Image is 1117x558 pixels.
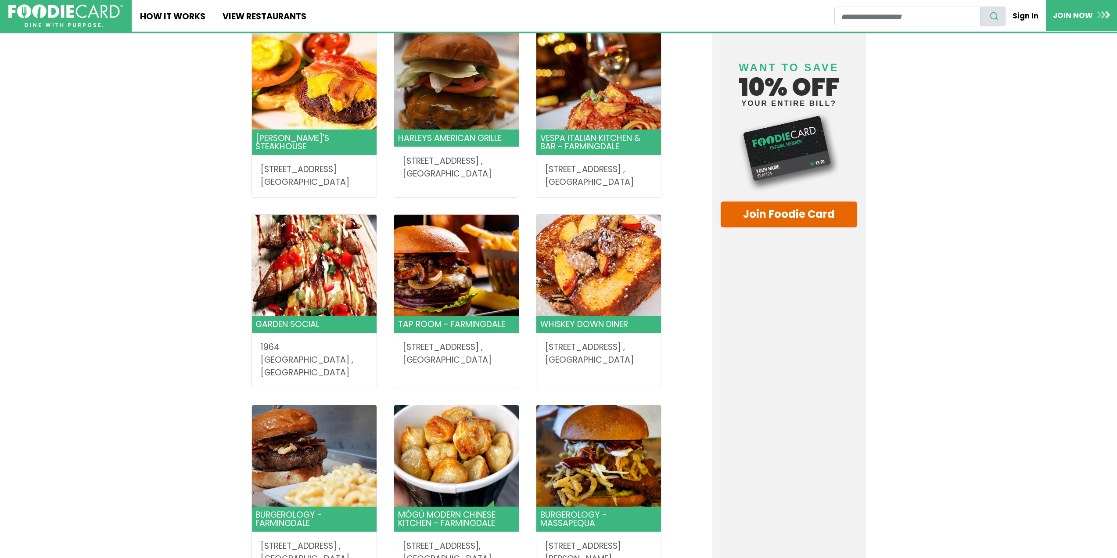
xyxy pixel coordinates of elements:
address: [STREET_ADDRESS] [GEOGRAPHIC_DATA] [260,163,368,189]
img: Card image cap [252,29,377,130]
header: Vespa Italian Kitchen & Bar - Farmingdale [536,130,661,155]
button: search [980,7,1006,26]
header: Garden Social [252,316,377,333]
a: Card image cap Vespa Italian Kitchen & Bar - Farmingdale [STREET_ADDRESS] ,[GEOGRAPHIC_DATA] [536,29,661,197]
img: Foodie Card [721,112,858,193]
header: Burgerology - Massapequa [536,507,661,532]
a: Card image cap Harleys American Grille [STREET_ADDRESS] ,[GEOGRAPHIC_DATA] [394,29,519,189]
header: MÓGŪ Modern Chinese Kitchen - Farmingdale [394,507,519,532]
a: Card image cap [PERSON_NAME]'s Steakhouse [STREET_ADDRESS][GEOGRAPHIC_DATA] [252,29,377,197]
address: 1964 [GEOGRAPHIC_DATA] , [GEOGRAPHIC_DATA] [260,341,368,379]
header: Whiskey Down Diner [536,316,661,333]
a: Card image cap Tap Room - Farmingdale [STREET_ADDRESS] ,[GEOGRAPHIC_DATA] [394,215,519,375]
a: Card image cap Garden Social 1964 [GEOGRAPHIC_DATA] ,[GEOGRAPHIC_DATA] [252,215,377,388]
img: Card image cap [536,29,661,130]
address: [STREET_ADDRESS] , [GEOGRAPHIC_DATA] [545,341,653,367]
img: Card image cap [394,215,519,316]
header: Tap Room - Farmingdale [394,316,519,333]
header: Burgerology - Farmingdale [252,507,377,532]
a: Join Foodie Card [721,201,858,227]
img: Card image cap [252,215,377,316]
address: [STREET_ADDRESS] , [GEOGRAPHIC_DATA] [402,341,510,367]
h4: 10% off [721,50,858,107]
address: [STREET_ADDRESS] , [GEOGRAPHIC_DATA] [545,163,653,189]
small: your entire bill? [721,100,858,107]
img: Card image cap [394,29,519,130]
img: FoodieCard; Eat, Drink, Save, Donate [8,4,123,28]
header: Harleys American Grille [394,130,519,146]
address: [STREET_ADDRESS] , [GEOGRAPHIC_DATA] [402,155,510,180]
a: Card image cap Whiskey Down Diner [STREET_ADDRESS] ,[GEOGRAPHIC_DATA] [536,215,661,375]
a: Sign In [1006,6,1046,25]
img: Card image cap [252,405,377,506]
img: Card image cap [394,405,519,506]
header: [PERSON_NAME]'s Steakhouse [252,130,377,155]
img: Card image cap [536,215,661,316]
input: restaurant search [834,7,981,26]
img: Card image cap [536,405,661,506]
span: Want to save [739,61,839,73]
